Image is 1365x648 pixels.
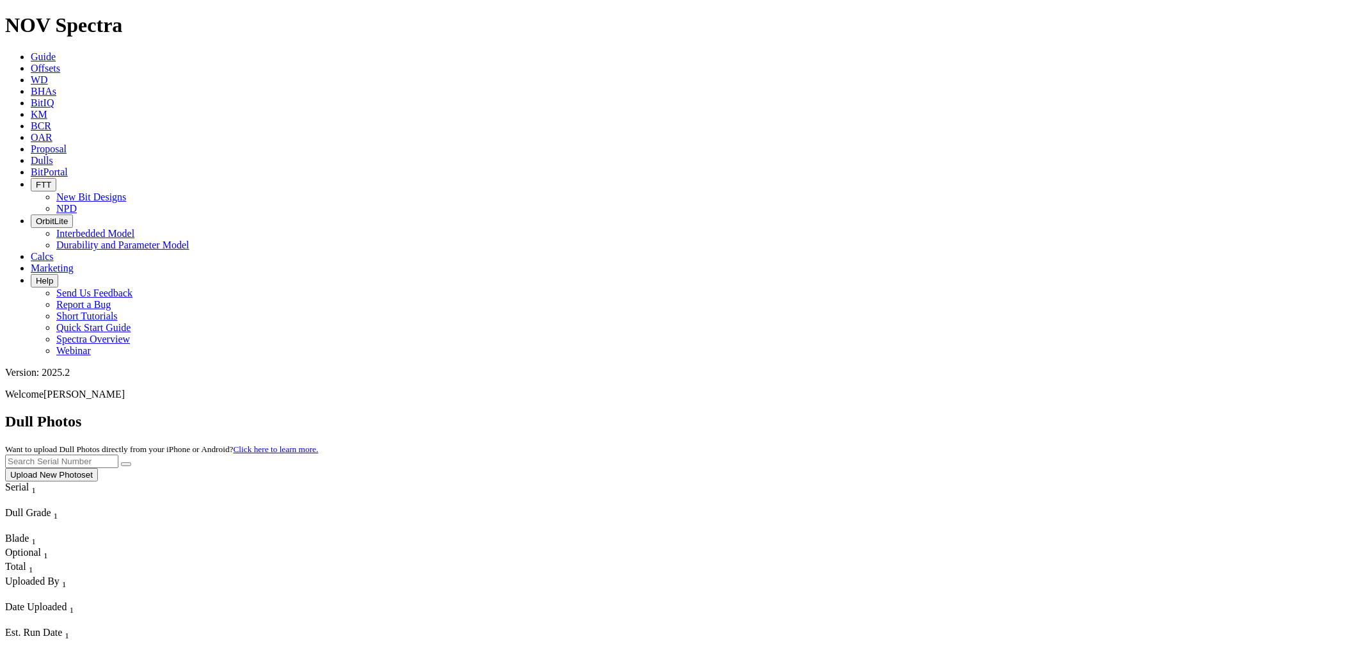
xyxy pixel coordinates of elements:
div: Column Menu [5,590,153,601]
a: Proposal [31,143,67,154]
sub: 1 [62,579,67,589]
sub: 1 [44,551,48,560]
div: Sort None [5,482,60,507]
a: OAR [31,132,52,143]
p: Welcome [5,389,1360,400]
div: Serial Sort None [5,482,60,496]
div: Sort None [5,561,50,575]
a: Interbedded Model [56,228,134,239]
div: Column Menu [5,521,95,533]
h1: NOV Spectra [5,13,1360,37]
sub: 1 [69,605,74,615]
div: Est. Run Date Sort None [5,627,95,641]
a: BHAs [31,86,56,97]
div: Sort None [5,576,153,601]
sub: 1 [65,631,69,640]
a: BitIQ [31,97,54,108]
a: Guide [31,51,56,62]
span: Help [36,276,53,286]
a: Offsets [31,63,60,74]
div: Sort None [5,533,50,547]
a: Short Tutorials [56,311,118,321]
span: Sort None [65,627,69,638]
button: OrbitLite [31,215,73,228]
a: NPD [56,203,77,214]
div: Uploaded By Sort None [5,576,153,590]
a: Quick Start Guide [56,322,131,333]
a: Durability and Parameter Model [56,239,189,250]
span: Dull Grade [5,507,51,518]
span: FTT [36,180,51,190]
span: Sort None [29,561,33,572]
span: Sort None [44,547,48,558]
span: Uploaded By [5,576,60,587]
span: OrbitLite [36,216,68,226]
div: Dull Grade Sort None [5,507,95,521]
span: Blade [5,533,29,544]
div: Column Menu [5,496,60,507]
a: Report a Bug [56,299,111,310]
a: Dulls [31,155,53,166]
button: FTT [31,178,56,191]
span: Serial [5,482,29,492]
span: Est. Run Date [5,627,62,638]
input: Search Serial Number [5,455,118,468]
a: New Bit Designs [56,191,126,202]
div: Sort None [5,547,50,561]
span: Total [5,561,26,572]
span: [PERSON_NAME] [44,389,125,400]
h2: Dull Photos [5,413,1360,430]
sub: 1 [31,485,36,495]
span: Sort None [54,507,58,518]
div: Sort None [5,601,101,627]
button: Upload New Photoset [5,468,98,482]
sub: 1 [29,565,33,575]
a: Spectra Overview [56,334,130,344]
div: Version: 2025.2 [5,367,1360,378]
span: Sort None [31,533,36,544]
div: Date Uploaded Sort None [5,601,101,615]
button: Help [31,274,58,288]
span: Optional [5,547,41,558]
a: Click here to learn more. [234,444,319,454]
a: WD [31,74,48,85]
div: Optional Sort None [5,547,50,561]
a: Marketing [31,263,74,273]
a: Calcs [31,251,54,262]
span: Sort None [31,482,36,492]
a: BCR [31,120,51,131]
span: Sort None [62,576,67,587]
div: Total Sort None [5,561,50,575]
span: Date Uploaded [5,601,67,612]
a: Send Us Feedback [56,288,132,298]
sub: 1 [31,537,36,546]
a: KM [31,109,47,120]
a: Webinar [56,345,91,356]
div: Sort None [5,507,95,533]
a: BitPortal [31,166,68,177]
sub: 1 [54,511,58,521]
small: Want to upload Dull Photos directly from your iPhone or Android? [5,444,318,454]
span: Sort None [69,601,74,612]
div: Column Menu [5,615,101,627]
div: Blade Sort None [5,533,50,547]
